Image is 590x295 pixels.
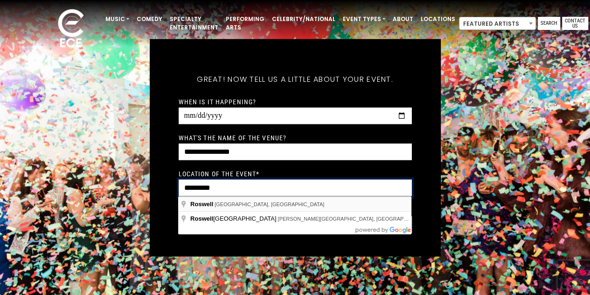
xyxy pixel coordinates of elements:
a: Search [538,17,560,30]
h5: Great! Now tell us a little about your event. [179,62,412,96]
a: Music [102,11,133,27]
a: Performing Arts [222,11,268,36]
label: When is it happening? [179,97,257,106]
a: Celebrity/National [268,11,339,27]
span: [GEOGRAPHIC_DATA] [190,215,278,222]
a: Locations [417,11,459,27]
a: Event Types [339,11,389,27]
span: Featured Artists [459,17,535,30]
span: [GEOGRAPHIC_DATA], [GEOGRAPHIC_DATA] [215,201,324,207]
span: Roswell [190,201,213,208]
a: Specialty Entertainment [166,11,222,36]
label: What's the name of the venue? [179,133,286,142]
span: Roswell [190,215,213,222]
span: [PERSON_NAME][GEOGRAPHIC_DATA], [GEOGRAPHIC_DATA], [GEOGRAPHIC_DATA] [278,216,486,222]
img: ece_new_logo_whitev2-1.png [48,7,94,52]
a: About [389,11,417,27]
a: Contact Us [562,17,588,30]
label: Location of the event [179,169,260,178]
span: Featured Artists [459,17,536,30]
a: Comedy [133,11,166,27]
